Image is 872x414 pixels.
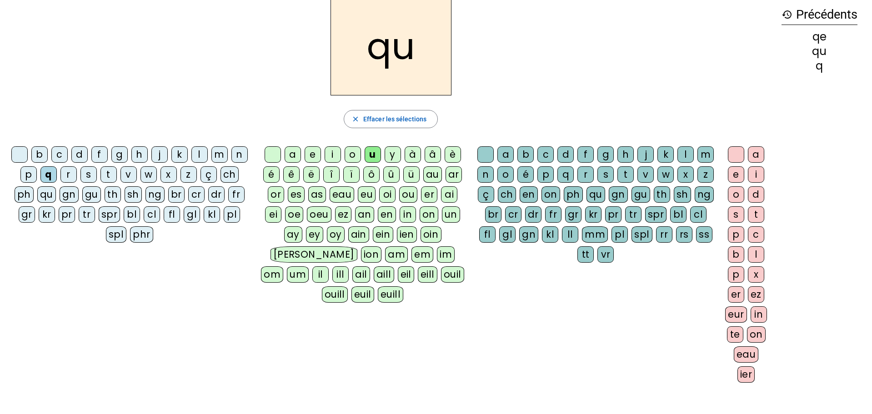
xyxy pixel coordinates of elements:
[582,226,608,243] div: mm
[605,206,621,223] div: pr
[332,266,349,283] div: ill
[585,206,601,223] div: kr
[323,166,340,183] div: î
[171,146,188,163] div: k
[79,206,95,223] div: tr
[221,166,239,183] div: ch
[517,166,534,183] div: é
[541,186,560,203] div: on
[59,206,75,223] div: pr
[303,166,320,183] div: ë
[288,186,305,203] div: es
[211,146,228,163] div: m
[268,186,284,203] div: or
[677,146,694,163] div: l
[284,226,302,243] div: ay
[180,166,197,183] div: z
[60,166,77,183] div: r
[423,166,442,183] div: au
[285,146,301,163] div: a
[748,286,764,303] div: ez
[411,246,433,263] div: em
[656,226,672,243] div: rr
[39,206,55,223] div: kr
[420,206,438,223] div: on
[537,146,554,163] div: c
[734,346,759,363] div: eau
[106,226,127,243] div: spl
[748,266,764,283] div: x
[345,146,361,163] div: o
[748,206,764,223] div: t
[40,166,57,183] div: q
[697,166,714,183] div: z
[343,166,360,183] div: ï
[441,266,464,283] div: ouil
[609,186,628,203] div: gn
[373,226,393,243] div: ein
[378,206,396,223] div: en
[728,186,744,203] div: o
[442,206,460,223] div: un
[37,186,56,203] div: qu
[71,146,88,163] div: d
[355,206,374,223] div: an
[99,206,120,223] div: spr
[261,266,283,283] div: om
[677,166,694,183] div: x
[271,246,357,263] div: [PERSON_NAME]
[557,166,574,183] div: q
[168,186,185,203] div: br
[525,206,541,223] div: dr
[305,146,321,163] div: e
[306,226,323,243] div: ey
[728,226,744,243] div: p
[696,226,712,243] div: ss
[383,166,400,183] div: û
[597,246,614,263] div: vr
[204,206,220,223] div: kl
[497,146,514,163] div: a
[164,206,180,223] div: fl
[728,206,744,223] div: s
[479,226,496,243] div: fl
[782,46,857,57] div: qu
[358,186,376,203] div: eu
[477,166,494,183] div: n
[145,186,165,203] div: ng
[654,186,670,203] div: th
[519,226,538,243] div: gn
[497,166,514,183] div: o
[728,246,744,263] div: b
[751,306,767,323] div: in
[565,206,581,223] div: gr
[557,146,574,163] div: d
[445,146,461,163] div: è
[405,146,421,163] div: à
[520,186,538,203] div: en
[351,286,374,303] div: euil
[322,286,348,303] div: ouill
[727,326,743,343] div: te
[485,206,501,223] div: br
[737,366,755,383] div: ier
[327,226,345,243] div: oy
[124,206,140,223] div: bl
[564,186,583,203] div: ph
[676,226,692,243] div: rs
[505,206,521,223] div: cr
[542,226,558,243] div: kl
[728,166,744,183] div: e
[31,146,48,163] div: b
[151,146,168,163] div: j
[637,166,654,183] div: v
[378,286,403,303] div: euill
[363,166,380,183] div: ô
[748,246,764,263] div: l
[782,5,857,25] h3: Précédents
[446,166,462,183] div: ar
[657,146,674,163] div: k
[385,146,401,163] div: y
[80,166,97,183] div: s
[231,146,248,163] div: n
